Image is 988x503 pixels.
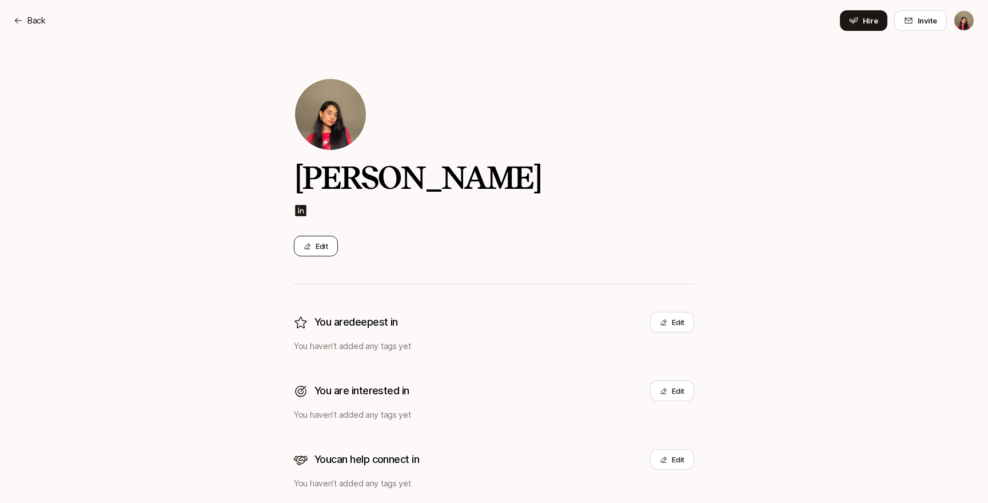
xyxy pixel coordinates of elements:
button: Edit [650,312,694,332]
p: You are interested in [314,383,409,399]
p: You haven’t added any tags yet [294,408,694,422]
button: Hire [840,10,887,31]
p: You haven’t added any tags yet [294,339,694,353]
h2: [PERSON_NAME] [294,160,694,195]
button: Edit [294,236,338,256]
button: Yesha Shah [954,10,974,31]
span: Hire [863,15,878,26]
p: You are deepest in [314,314,398,330]
img: Yesha Shah [954,11,974,30]
p: You haven’t added any tags yet [294,477,694,490]
span: Invite [918,15,937,26]
button: Edit [650,381,694,401]
p: You can help connect in [314,451,419,468]
p: Back [27,14,46,27]
button: Edit [650,449,694,470]
img: linkedin-logo [294,204,308,217]
button: Invite [894,10,947,31]
img: Yesha Shah [295,79,366,150]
